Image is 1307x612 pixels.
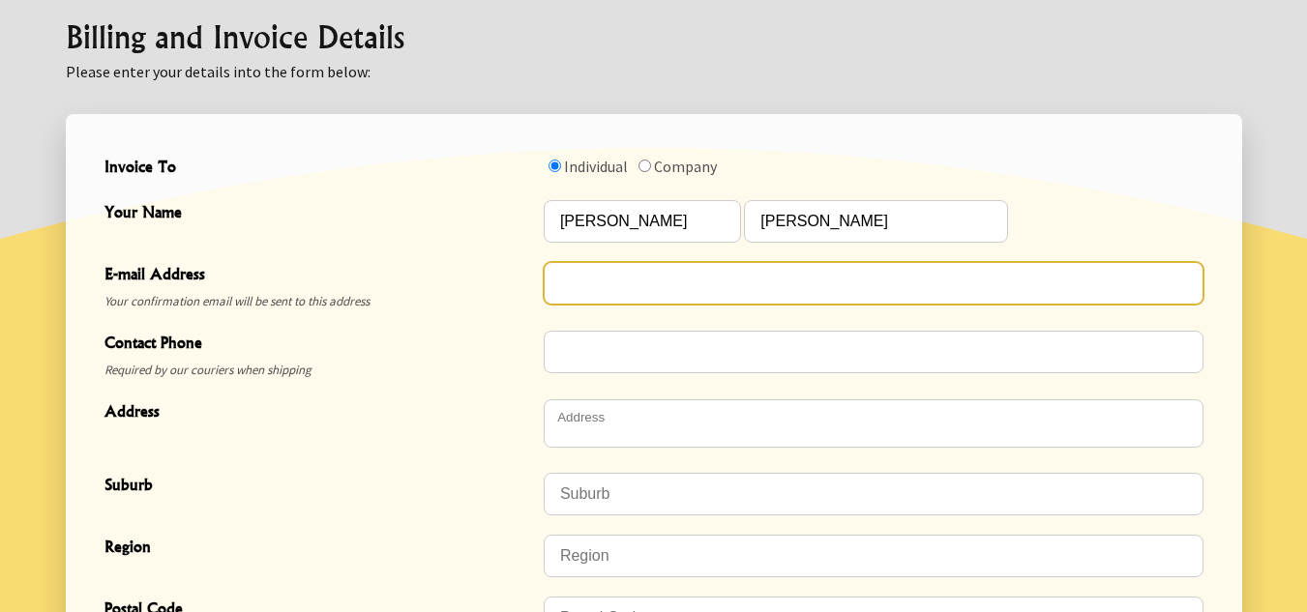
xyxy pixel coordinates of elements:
[544,473,1203,515] input: Suburb
[639,160,651,172] input: Invoice To
[66,14,1242,60] h2: Billing and Invoice Details
[104,399,534,427] span: Address
[104,290,534,313] span: Your confirmation email will be sent to this address
[544,331,1203,373] input: Contact Phone
[104,359,534,382] span: Required by our couriers when shipping
[544,535,1203,577] input: Region
[549,160,561,172] input: Invoice To
[104,262,534,290] span: E-mail Address
[104,535,534,563] span: Region
[66,60,1242,83] p: Please enter your details into the form below:
[544,200,741,243] input: Your Name
[544,399,1203,448] textarea: Address
[744,200,1008,243] input: Your Name
[104,473,534,501] span: Suburb
[104,331,534,359] span: Contact Phone
[104,155,534,183] span: Invoice To
[564,157,628,176] label: Individual
[104,200,534,228] span: Your Name
[544,262,1203,305] input: E-mail Address
[654,157,717,176] label: Company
